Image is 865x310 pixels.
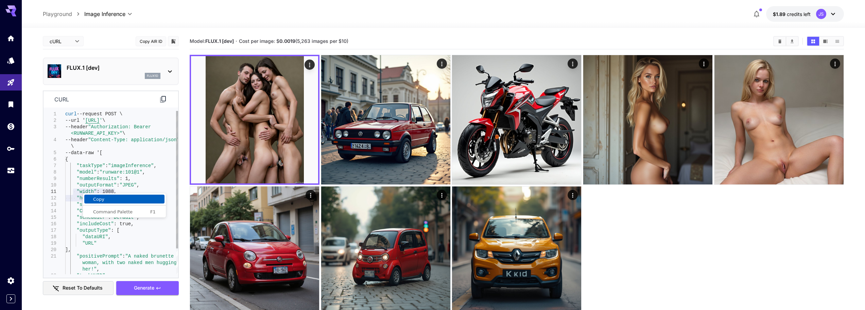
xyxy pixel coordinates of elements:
[108,215,111,220] span: :
[44,117,56,124] div: 2
[44,156,56,163] div: 6
[108,234,111,240] span: ,
[77,182,117,188] span: "outputFormat"
[44,163,56,169] div: 7
[44,176,56,182] div: 9
[71,144,74,149] span: \
[44,208,56,214] div: 14
[100,169,142,175] span: "runware:101@1"
[154,163,156,168] span: ,
[77,221,114,227] span: "includeCost"
[44,124,56,130] div: 3
[170,37,176,45] button: Add to library
[44,240,56,247] div: 19
[437,59,447,69] div: Actions
[44,273,56,279] div: 22
[831,37,843,46] button: Show images in list view
[7,100,15,109] div: Library
[452,55,581,184] img: 2Q==
[321,55,450,184] img: Z
[807,36,844,46] div: Show images in grid viewShow images in video viewShow images in list view
[137,182,139,188] span: ,
[191,56,318,183] img: Z
[82,234,108,240] span: "dataURI"
[77,254,122,259] span: "positivePrompt"
[44,201,56,208] div: 13
[306,190,316,200] div: Actions
[67,64,160,72] p: FLUX.1 [dev]
[44,111,56,117] div: 1
[142,169,145,175] span: ,
[43,10,72,18] a: Playground
[88,137,179,143] span: "Content-Type: application/json"
[77,273,105,278] span: "taskUUID"
[77,189,97,194] span: "width"
[236,37,237,45] p: ·
[7,56,15,65] div: Models
[44,182,56,189] div: 10
[111,228,119,233] span: : [
[50,38,71,45] span: cURL
[116,281,179,295] button: Generate
[65,137,88,143] span: --header
[44,189,56,195] div: 11
[77,195,100,201] span: "height"
[117,182,119,188] span: :
[7,144,15,153] div: API Keys
[44,137,56,143] div: 4
[134,284,154,292] span: Generate
[787,11,811,17] span: credits left
[819,37,831,46] button: Show images in video view
[44,221,56,227] div: 16
[773,11,811,18] div: $1.88595
[7,78,15,87] div: Playground
[568,59,578,69] div: Actions
[774,37,786,46] button: Clear Images
[816,9,826,19] div: JS
[48,61,174,82] div: FLUX.1 [dev]flux1d
[122,131,125,136] span: \
[43,10,84,18] nav: breadcrumb
[100,118,102,123] span: '
[137,215,139,220] span: ,
[97,169,99,175] span: :
[114,221,134,227] span: : true,
[773,11,787,17] span: $1.89
[82,266,97,272] span: her!"
[7,166,15,175] div: Usage
[77,176,120,181] span: "numberResults"
[714,55,844,184] img: Z
[54,95,69,103] p: curl
[44,234,56,240] div: 18
[111,215,137,220] span: "Default"
[43,281,114,295] button: Reset to defaults
[82,260,176,265] span: woman, with two naked men hugging
[120,176,131,181] span: : 1,
[88,124,151,130] span: "Authorization: Bearer
[44,253,56,260] div: 21
[97,189,117,194] span: : 1088,
[44,150,56,156] div: 5
[125,254,174,259] span: "A naked brunette
[7,34,15,43] div: Home
[44,169,56,176] div: 8
[830,59,840,69] div: Actions
[136,36,166,46] button: Copy AIR ID
[97,266,99,272] span: ,
[44,195,56,201] div: 12
[568,190,578,200] div: Actions
[65,124,88,130] span: --header
[65,111,77,117] span: curl
[65,157,68,162] span: {
[279,38,295,44] b: 0.0019
[77,111,122,117] span: --request POST \
[7,276,15,285] div: Settings
[82,241,97,246] span: "URL"
[108,163,154,168] span: "imageInference"
[699,59,709,69] div: Actions
[85,118,100,123] span: [URL]
[120,182,137,188] span: "JPEG"
[77,163,105,168] span: "taskType"
[807,37,819,46] button: Show images in grid view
